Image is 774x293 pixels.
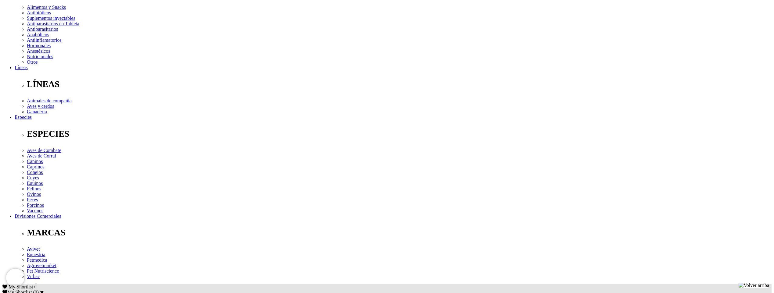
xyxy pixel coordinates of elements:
[27,32,49,37] a: Anabólicos
[27,170,43,175] a: Conejos
[27,16,75,21] a: Suplementos inyectables
[27,37,62,43] a: Antiinflamatorios
[27,192,41,197] a: Ovinos
[27,263,56,268] a: Agrovetmarket
[27,197,38,202] a: Peces
[27,175,39,180] a: Cuyes
[27,246,40,252] a: Avivet
[27,26,58,32] a: Antiparasitarios
[27,159,43,164] a: Caninos
[27,109,47,114] a: Ganadería
[27,252,45,257] a: Equestria
[34,284,37,289] span: 0
[27,148,61,153] a: Aves de Combate
[6,269,24,287] iframe: Brevo live chat
[27,59,38,65] a: Otros
[27,21,79,26] a: Antiparasitarios en Tableta
[27,79,772,89] p: LÍNEAS
[27,153,56,158] a: Aves de Corral
[27,228,772,238] p: MARCAS
[27,257,47,263] a: Petmedica
[27,54,53,59] a: Nutricionales
[27,203,44,208] a: Porcinos
[27,5,66,10] a: Alimentos y Snacks
[27,268,59,274] a: Pet Nutriscience
[27,181,43,186] a: Equinos
[27,186,41,191] a: Felinos
[27,208,43,213] a: Vacunos
[27,274,40,279] a: Virbac
[27,164,45,169] a: Caprinos
[27,10,51,15] a: Antibióticos
[27,98,72,103] a: Animales de compañía
[27,48,50,54] a: Anestésicos
[15,115,32,120] a: Especies
[15,65,28,70] a: Líneas
[27,129,772,139] p: ESPECIES
[15,214,61,219] a: Divisiones Comerciales
[27,104,54,109] a: Aves y cerdos
[27,43,51,48] a: Hormonales
[739,283,769,288] img: Volver arriba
